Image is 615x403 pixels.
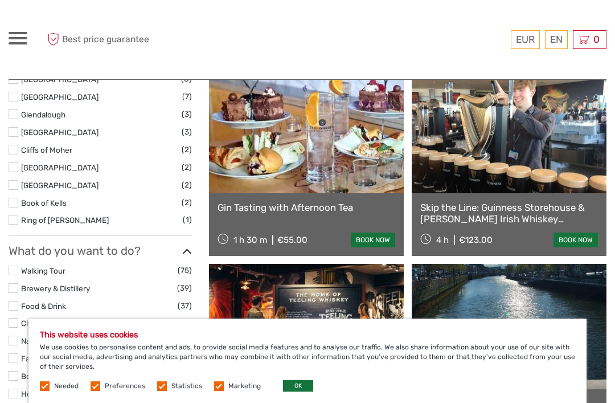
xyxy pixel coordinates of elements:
[228,381,261,391] label: Marketing
[214,11,384,68] img: 3600-1d72084d-7d81-4261-8863-f83ba75b79d7_logo_big.png
[592,34,601,45] span: 0
[21,389,83,398] a: Horseback Riding
[182,196,192,209] span: (2)
[21,372,59,381] a: Boat Tours
[21,198,67,207] a: Book of Kells
[21,319,79,328] a: City Sightseeing
[21,110,65,119] a: Glendalough
[21,128,99,137] a: [GEOGRAPHIC_DATA]
[21,302,66,311] a: Food & Drink
[545,30,568,49] div: EN
[183,213,192,226] span: (1)
[178,264,192,277] span: (75)
[182,90,192,103] span: (7)
[21,75,99,84] a: [GEOGRAPHIC_DATA]
[553,233,598,247] a: book now
[131,18,145,31] button: Open LiveChat chat widget
[28,319,587,403] div: We use cookies to personalise content and ads, to provide social media features and to analyse ou...
[277,235,307,245] div: €55.00
[44,30,158,49] span: Best price guarantee
[182,125,192,139] span: (3)
[218,202,395,213] a: Gin Tasting with Afternoon Tea
[40,330,575,340] h5: This website uses cookies
[177,316,192,329] span: (36)
[516,34,535,45] span: EUR
[283,380,313,392] button: OK
[21,284,90,293] a: Brewery & Distillery
[9,244,192,258] h3: What do you want to do?
[21,163,99,172] a: [GEOGRAPHIC_DATA]
[182,143,192,156] span: (2)
[21,215,109,225] a: Ring of [PERSON_NAME]
[177,282,192,295] span: (39)
[182,161,192,174] span: (2)
[16,20,129,29] p: We're away right now. Please check back later!
[420,202,598,225] a: Skip the Line: Guinness Storehouse & [PERSON_NAME] Irish Whiskey Experience Tour
[21,336,83,345] a: Nature & Scenery
[182,178,192,192] span: (2)
[21,354,59,363] a: Family Fun
[182,108,192,121] span: (3)
[459,235,493,245] div: €123.00
[21,145,72,154] a: Cliffs of Moher
[21,92,99,101] a: [GEOGRAPHIC_DATA]
[105,381,145,391] label: Preferences
[436,235,449,245] span: 4 h
[233,235,267,245] span: 1 h 30 m
[54,381,79,391] label: Needed
[351,233,395,247] a: book now
[21,181,99,190] a: [GEOGRAPHIC_DATA]
[171,381,202,391] label: Statistics
[178,299,192,312] span: (37)
[21,266,65,275] a: Walking Tour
